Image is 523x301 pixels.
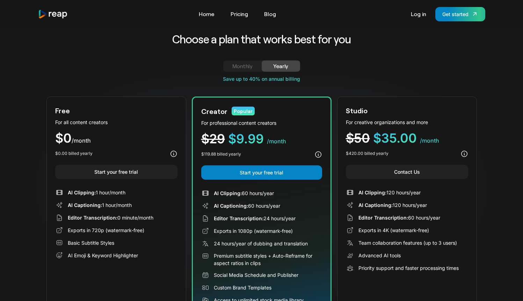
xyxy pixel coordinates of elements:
a: Log in [407,8,430,20]
div: Basic Subtitle Styles [68,239,114,246]
div: For creative organizations and more [346,119,468,126]
span: Editor Transcription: [358,215,408,221]
h2: Choose a plan that works best for you [117,32,406,46]
div: 0 minute/month [68,214,153,221]
div: Social Media Schedule and Publisher [214,271,298,279]
span: AI Clipping: [214,190,242,196]
div: Creator [201,106,227,116]
div: Advanced AI tools [358,252,401,259]
div: For professional content creators [201,119,322,127]
div: Popular [232,107,255,115]
div: Team collaboration features (up to 3 users) [358,239,457,246]
span: AI Clipping: [358,189,386,195]
span: /month [267,138,286,145]
span: /month [420,137,439,144]
div: 24 hours/year [214,215,296,222]
a: Start your free trial [201,165,322,180]
span: AI Clipping: [68,189,96,195]
div: Save up to 40% on annual billing [46,75,477,83]
div: 120 hours/year [358,201,427,209]
a: Pricing [227,8,252,20]
div: For all content creators [55,119,177,126]
span: $35.00 [373,130,417,146]
div: 24 hours/year of dubbing and translation [214,240,308,247]
img: reap logo [38,9,68,19]
div: Custom Brand Templates [214,284,271,291]
a: Get started [435,7,485,21]
div: 1 hour/month [68,189,125,196]
a: Start your free trial [55,165,177,179]
div: Exports in 720p (watermark-free) [68,227,144,234]
div: 60 hours/year [358,214,440,221]
div: Free [55,105,70,116]
span: Editor Transcription: [68,215,117,221]
div: Monthly [232,62,253,70]
div: Get started [442,10,468,18]
a: Home [195,8,218,20]
div: Yearly [270,62,292,70]
div: $0 [55,132,177,145]
span: /month [72,137,91,144]
div: 1 hour/month [68,201,132,209]
div: 60 hours/year [214,189,274,197]
div: Premium subtitle styles + Auto-Reframe for aspect ratios in clips [214,252,322,267]
div: $420.00 billed yearly [346,150,388,157]
div: Exports in 1080p (watermark-free) [214,227,293,235]
div: 120 hours/year [358,189,421,196]
div: AI Emoji & Keyword Highlighter [68,252,138,259]
div: Exports in 4K (watermark-free) [358,227,429,234]
span: $50 [346,130,370,146]
div: $119.88 billed yearly [201,151,241,157]
a: Contact Us [346,165,468,179]
span: AI Captioning: [358,202,393,208]
a: Blog [261,8,279,20]
span: $9.99 [228,131,264,146]
div: 60 hours/year [214,202,280,209]
div: $0.00 billed yearly [55,150,93,157]
div: Priority support and faster processing times [358,264,459,272]
span: AI Captioning: [68,202,102,208]
span: $29 [201,131,225,146]
a: home [38,9,68,19]
span: AI Captioning: [214,203,248,209]
div: Studio [346,105,368,116]
span: Editor Transcription: [214,215,263,221]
